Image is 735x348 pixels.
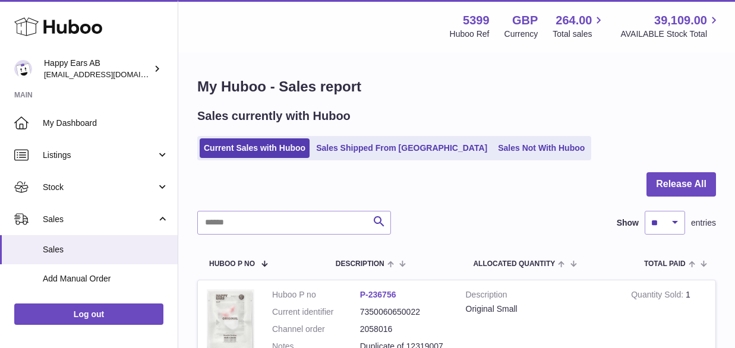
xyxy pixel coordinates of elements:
span: entries [691,217,716,229]
a: Sales Not With Huboo [494,138,589,158]
button: Release All [646,172,716,197]
span: Add Manual Order [43,273,169,284]
span: My Dashboard [43,118,169,129]
span: 264.00 [556,12,592,29]
div: Huboo Ref [450,29,490,40]
span: Sales [43,244,169,255]
span: AVAILABLE Stock Total [620,29,721,40]
span: Sales [43,214,156,225]
a: Current Sales with Huboo [200,138,310,158]
a: Log out [14,303,163,325]
strong: GBP [512,12,538,29]
a: P-236756 [360,290,396,299]
div: Currency [504,29,538,40]
strong: Description [466,289,614,303]
dt: Current identifier [272,306,360,318]
span: Listings [43,150,156,161]
h1: My Huboo - Sales report [197,77,716,96]
a: 264.00 Total sales [553,12,605,40]
h2: Sales currently with Huboo [197,108,351,124]
dt: Channel order [272,324,360,335]
dd: 2058016 [360,324,448,335]
span: Stock [43,182,156,193]
span: Total paid [644,260,686,268]
a: 39,109.00 AVAILABLE Stock Total [620,12,721,40]
strong: Quantity Sold [631,290,686,302]
a: Sales Shipped From [GEOGRAPHIC_DATA] [312,138,491,158]
span: Total sales [553,29,605,40]
span: Huboo P no [209,260,255,268]
span: [EMAIL_ADDRESS][DOMAIN_NAME] [44,69,175,79]
label: Show [617,217,639,229]
span: Description [336,260,384,268]
div: Original Small [466,303,614,315]
div: Happy Ears AB [44,58,151,80]
span: 39,109.00 [654,12,707,29]
strong: 5399 [463,12,490,29]
img: 3pl@happyearsearplugs.com [14,60,32,78]
span: ALLOCATED Quantity [473,260,555,268]
dd: 7350060650022 [360,306,448,318]
dt: Huboo P no [272,289,360,300]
